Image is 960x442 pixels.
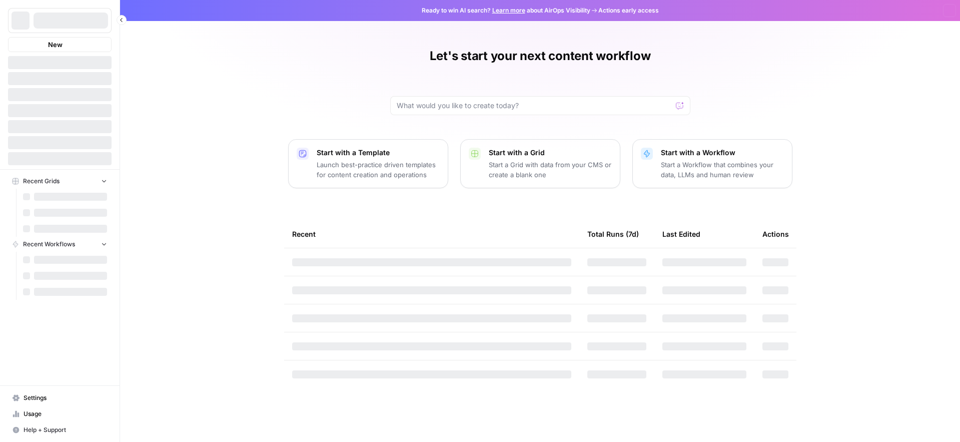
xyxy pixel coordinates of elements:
[661,160,784,180] p: Start a Workflow that combines your data, LLMs and human review
[587,220,639,248] div: Total Runs (7d)
[8,174,112,189] button: Recent Grids
[317,160,440,180] p: Launch best-practice driven templates for content creation and operations
[8,406,112,422] a: Usage
[288,139,448,188] button: Start with a TemplateLaunch best-practice driven templates for content creation and operations
[489,148,612,158] p: Start with a Grid
[598,6,659,15] span: Actions early access
[8,422,112,438] button: Help + Support
[632,139,792,188] button: Start with a WorkflowStart a Workflow that combines your data, LLMs and human review
[430,48,651,64] h1: Let's start your next content workflow
[24,425,107,434] span: Help + Support
[24,409,107,418] span: Usage
[492,7,525,14] a: Learn more
[23,240,75,249] span: Recent Workflows
[23,177,60,186] span: Recent Grids
[292,220,571,248] div: Recent
[24,393,107,402] span: Settings
[317,148,440,158] p: Start with a Template
[397,101,672,111] input: What would you like to create today?
[762,220,789,248] div: Actions
[8,37,112,52] button: New
[662,220,700,248] div: Last Edited
[460,139,620,188] button: Start with a GridStart a Grid with data from your CMS or create a blank one
[48,40,63,50] span: New
[489,160,612,180] p: Start a Grid with data from your CMS or create a blank one
[8,390,112,406] a: Settings
[661,148,784,158] p: Start with a Workflow
[8,237,112,252] button: Recent Workflows
[422,6,590,15] span: Ready to win AI search? about AirOps Visibility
